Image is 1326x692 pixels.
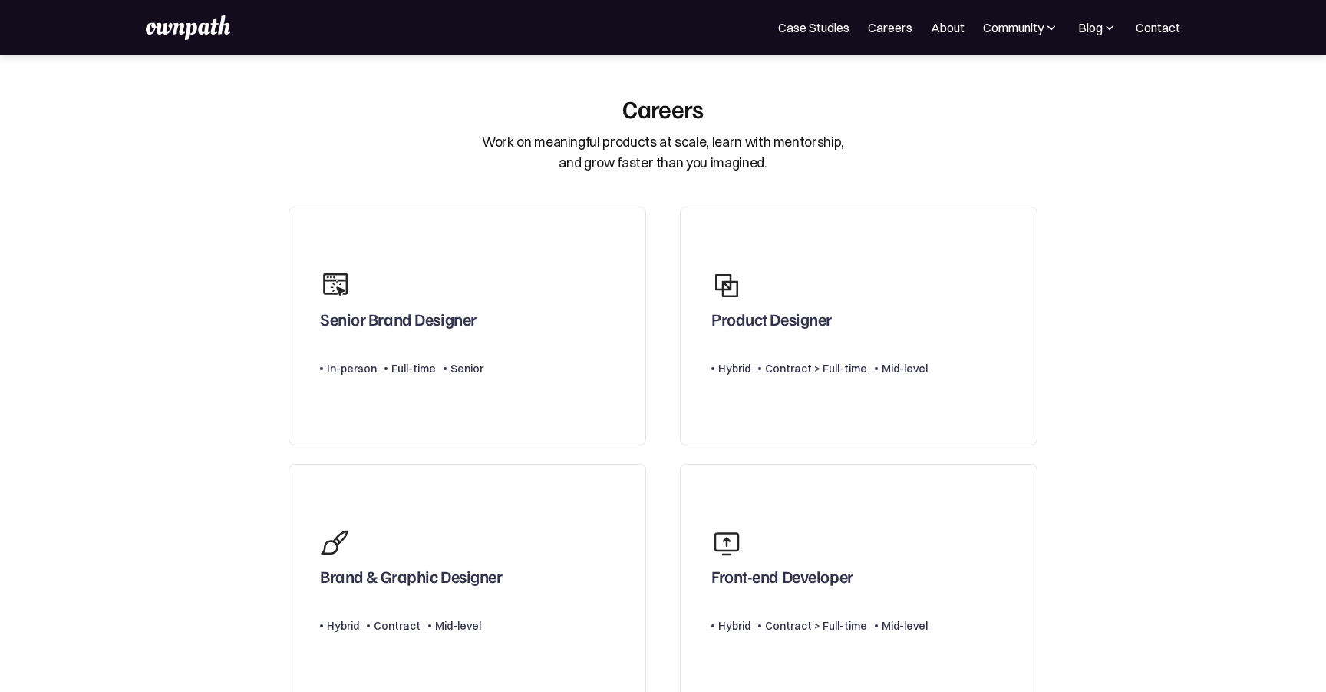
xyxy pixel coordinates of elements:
div: Front-end Developer [711,566,853,594]
a: Careers [868,18,912,37]
div: Contract > Full-time [765,617,867,635]
a: Case Studies [778,18,849,37]
div: Blog [1077,18,1117,37]
div: In-person [327,359,377,378]
div: Community [983,18,1059,37]
div: Mid-level [882,359,928,378]
div: Product Designer [711,309,832,336]
div: Senior [450,359,483,378]
a: Contact [1136,18,1180,37]
div: Blog [1078,18,1103,37]
div: Contract [374,617,421,635]
div: Careers [622,94,704,123]
a: About [931,18,965,37]
div: Mid-level [882,617,928,635]
a: Senior Brand DesignerIn-personFull-timeSenior [289,207,646,445]
div: Contract > Full-time [765,359,867,378]
div: Brand & Graphic Designer [320,566,502,594]
div: Hybrid [327,617,359,635]
div: Hybrid [718,617,750,635]
div: Full-time [391,359,436,378]
div: Community [983,18,1044,37]
a: Product DesignerHybridContract > Full-timeMid-level [680,207,1037,445]
div: Hybrid [718,359,750,378]
div: Mid-level [435,617,481,635]
div: Senior Brand Designer [320,309,477,336]
div: Work on meaningful products at scale, learn with mentorship, and grow faster than you imagined. [482,132,844,173]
